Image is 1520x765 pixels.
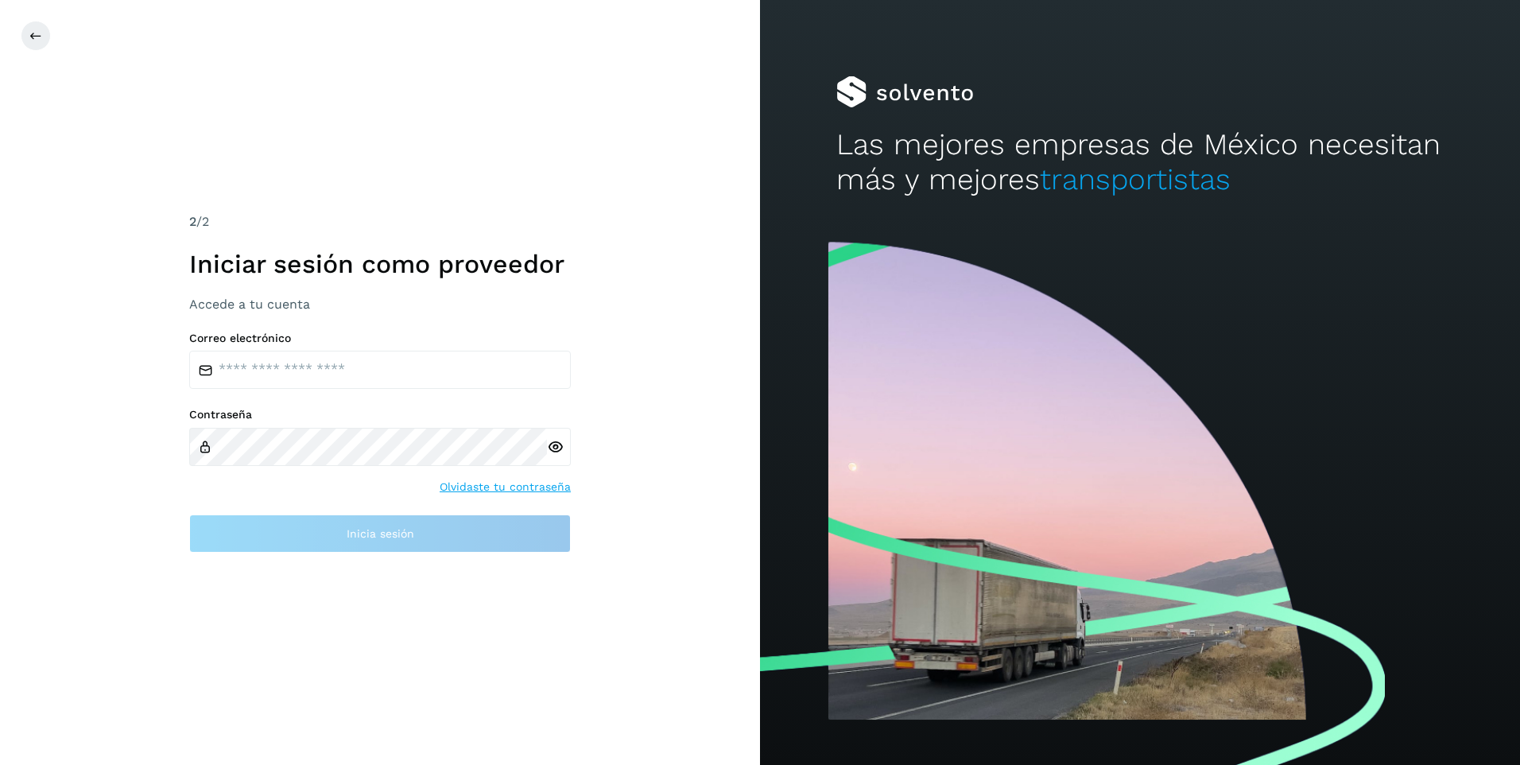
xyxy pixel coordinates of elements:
[836,127,1444,198] h2: Las mejores empresas de México necesitan más y mejores
[189,212,571,231] div: /2
[440,479,571,495] a: Olvidaste tu contraseña
[347,528,414,539] span: Inicia sesión
[189,297,571,312] h3: Accede a tu cuenta
[189,332,571,345] label: Correo electrónico
[1040,162,1231,196] span: transportistas
[189,249,571,279] h1: Iniciar sesión como proveedor
[189,515,571,553] button: Inicia sesión
[189,214,196,229] span: 2
[189,408,571,421] label: Contraseña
